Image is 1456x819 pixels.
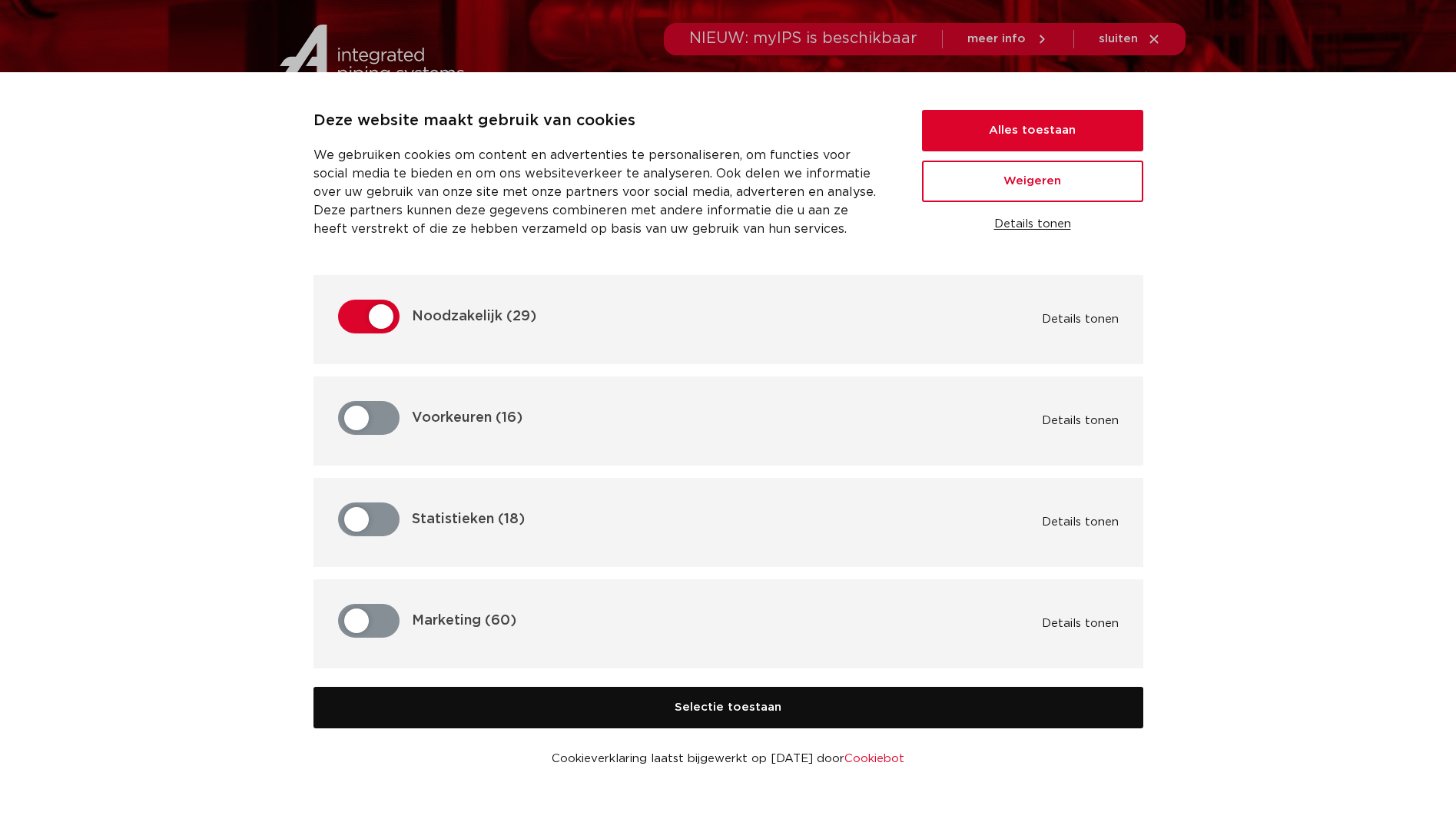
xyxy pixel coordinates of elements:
button: Details tonen [1042,414,1119,428]
span: sluiten [1099,33,1138,45]
p: Statistieken [412,510,525,529]
button: Details tonen [1042,516,1119,529]
a: sluiten [1099,32,1161,46]
button: Details tonen [1042,313,1119,327]
p: Voorkeuren [412,409,522,427]
button: Details tonen [922,211,1143,237]
button: Alles toestaan [922,110,1143,151]
span: NIEUW: myIPS is beschikbaar [689,31,917,46]
span: meer info [967,33,1026,45]
a: Cookiebot [844,753,904,764]
button: Weigeren [922,161,1143,202]
p: We gebruiken cookies om content en advertenties te personaliseren, om functies voor social media ... [313,146,885,238]
button: Selectie toestaan [313,687,1143,728]
p: Noodzakelijk [412,307,536,326]
p: Marketing [412,612,516,630]
p: Deze website maakt gebruik van cookies [313,109,885,134]
button: Details tonen [1042,617,1119,631]
p: Cookieverklaring laatst bijgewerkt op [DATE] door [313,747,1143,771]
a: meer info [967,32,1049,46]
